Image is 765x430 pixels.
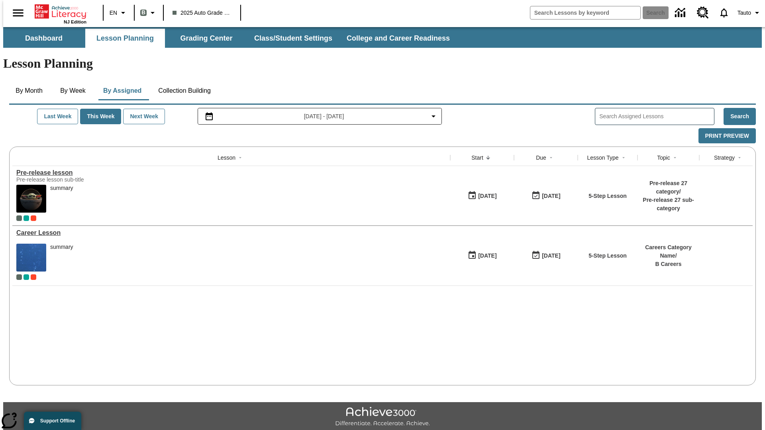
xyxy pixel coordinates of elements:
span: B [141,8,145,18]
button: Sort [546,153,556,162]
button: College and Career Readiness [340,29,456,48]
div: SubNavbar [3,29,457,48]
div: [DATE] [542,251,560,261]
input: Search Assigned Lessons [599,111,714,122]
span: Support Offline [40,418,75,424]
button: Class/Student Settings [248,29,339,48]
div: Start [471,154,483,162]
button: Sort [670,153,680,162]
button: Lesson Planning [85,29,165,48]
div: Due [536,154,546,162]
a: Notifications [714,2,734,23]
div: [DATE] [478,251,496,261]
button: Collection Building [152,81,217,100]
div: summary [50,185,73,192]
div: summary [50,185,73,213]
div: 2025 Auto Grade 1 A [24,274,29,280]
p: 5-Step Lesson [588,252,627,260]
p: B Careers [641,260,695,268]
input: search field [530,6,640,19]
svg: Collapse Date Range Filter [429,111,438,121]
div: [DATE] [542,191,560,201]
span: [DATE] - [DATE] [304,112,344,121]
img: Achieve3000 Differentiate Accelerate Achieve [335,407,430,427]
button: 01/13/25: First time the lesson was available [465,248,499,263]
button: Dashboard [4,29,84,48]
span: 2025 Auto Grade 1 B [173,9,231,17]
div: Lesson Type [587,154,618,162]
button: By Assigned [97,81,148,100]
button: Search [724,108,756,125]
div: summary [50,244,73,272]
div: Current Class [16,215,22,221]
div: Topic [657,154,670,162]
button: Sort [483,153,493,162]
button: Language: EN, Select a language [106,6,131,20]
div: Pre-release lesson sub-title [16,176,136,183]
div: summary [50,244,73,250]
img: fish [16,244,46,272]
button: Profile/Settings [734,6,765,20]
a: Career Lesson, Lessons [16,229,446,236]
button: Boost Class color is gray green. Change class color [137,6,161,20]
div: Test 1 [31,274,36,280]
button: By Week [53,81,93,100]
a: Data Center [670,2,692,24]
button: Sort [735,153,744,162]
p: Careers Category Name / [641,243,695,260]
button: By Month [9,81,49,100]
div: Pre-release lesson [16,169,446,176]
button: Support Offline [24,412,81,430]
div: Career Lesson [16,229,446,236]
button: Last Week [37,109,78,124]
img: hero alt text [16,185,46,213]
button: Sort [235,153,245,162]
button: 01/25/26: Last day the lesson can be accessed [529,188,563,203]
button: Next Week [123,109,165,124]
button: Open side menu [6,1,30,25]
div: Lesson [218,154,235,162]
h1: Lesson Planning [3,56,762,71]
button: Select the date range menu item [201,111,439,121]
div: Strategy [714,154,735,162]
a: Home [35,4,86,20]
div: Test 1 [31,215,36,221]
button: Print Preview [698,128,756,144]
button: 01/17/26: Last day the lesson can be accessed [529,248,563,263]
span: EN [110,9,117,17]
button: 01/22/25: First time the lesson was available [465,188,499,203]
button: Grading Center [167,29,246,48]
span: NJ Edition [64,20,86,24]
div: SubNavbar [3,27,762,48]
button: Sort [619,153,628,162]
button: This Week [80,109,121,124]
p: 5-Step Lesson [588,192,627,200]
p: Pre-release 27 category / [641,179,695,196]
div: [DATE] [478,191,496,201]
p: Pre-release 27 sub-category [641,196,695,213]
span: Tauto [738,9,751,17]
div: Home [35,3,86,24]
a: Resource Center, Will open in new tab [692,2,714,23]
div: Current Class [16,274,22,280]
div: 2025 Auto Grade 1 A [24,215,29,221]
a: Pre-release lesson, Lessons [16,169,446,176]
